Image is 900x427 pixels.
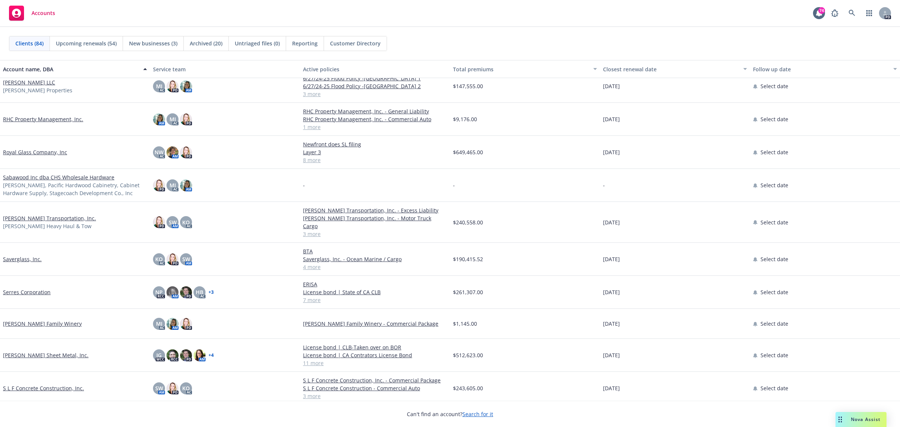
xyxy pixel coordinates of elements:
[603,384,620,392] span: [DATE]
[303,296,447,304] a: 7 more
[180,113,192,125] img: photo
[56,39,117,47] span: Upcoming renewals (54)
[603,320,620,328] span: [DATE]
[166,80,178,92] img: photo
[407,410,493,418] span: Can't find an account?
[166,253,178,265] img: photo
[760,255,788,263] span: Select date
[3,148,67,156] a: Royal Glass Company, Inc
[303,343,447,351] a: License bond | CLB-Taken over on BOR
[603,82,620,90] span: [DATE]
[603,255,620,263] span: [DATE]
[180,80,192,92] img: photo
[31,10,55,16] span: Accounts
[208,353,214,358] a: + 4
[303,320,447,328] a: [PERSON_NAME] Family Winery - Commercial Package
[155,288,163,296] span: NP
[3,222,91,230] span: [PERSON_NAME] Heavy Haul & Tow
[153,179,165,191] img: photo
[462,410,493,418] a: Search for it
[760,288,788,296] span: Select date
[603,218,620,226] span: [DATE]
[603,351,620,359] span: [DATE]
[3,181,147,197] span: [PERSON_NAME], Pacific Hardwood Cabinetry, Cabinet Hardware Supply, Stagecoach Development Co., Inc
[303,82,447,90] a: 6/27/24-25 Flood Policy -[GEOGRAPHIC_DATA] 2
[3,384,84,392] a: S L F Concrete Construction, Inc.
[303,214,447,230] a: [PERSON_NAME] Transportation, Inc. - Motor Truck Cargo
[180,349,192,361] img: photo
[453,148,483,156] span: $649,465.00
[180,146,192,158] img: photo
[603,65,739,73] div: Closest renewal date
[603,115,620,123] span: [DATE]
[303,247,447,255] a: BTA
[190,39,222,47] span: Archived (20)
[182,255,190,263] span: SW
[760,115,788,123] span: Select date
[453,218,483,226] span: $240,558.00
[453,82,483,90] span: $147,555.00
[156,320,162,328] span: MJ
[753,65,889,73] div: Follow up date
[6,3,58,24] a: Accounts
[844,6,859,21] a: Search
[166,146,178,158] img: photo
[156,82,162,90] span: MJ
[166,382,178,394] img: photo
[193,349,205,361] img: photo
[156,351,162,359] span: JG
[760,148,788,156] span: Select date
[453,288,483,296] span: $261,307.00
[3,78,55,86] a: [PERSON_NAME] LLC
[3,173,114,181] a: Sabawood Inc dba CHS Wholesale Hardware
[760,82,788,90] span: Select date
[303,140,447,148] a: Newfront does SL filing
[154,148,163,156] span: NW
[303,359,447,367] a: 11 more
[750,60,900,78] button: Follow up date
[196,288,203,296] span: HB
[292,39,318,47] span: Reporting
[303,376,447,384] a: S L F Concrete Construction, Inc. - Commercial Package
[303,384,447,392] a: S L F Concrete Construction - Commercial Auto
[760,351,788,359] span: Select date
[303,280,447,288] a: ERISA
[303,181,305,189] span: -
[235,39,280,47] span: Untriaged files (0)
[3,351,88,359] a: [PERSON_NAME] Sheet Metal, Inc.
[835,412,886,427] button: Nova Assist
[300,60,450,78] button: Active policies
[150,60,300,78] button: Service team
[453,351,483,359] span: $512,623.00
[603,181,605,189] span: -
[303,206,447,214] a: [PERSON_NAME] Transportation, Inc. - Excess Liability
[303,156,447,164] a: 8 more
[15,39,43,47] span: Clients (84)
[827,6,842,21] a: Report a Bug
[303,65,447,73] div: Active policies
[453,320,477,328] span: $1,145.00
[760,181,788,189] span: Select date
[180,286,192,298] img: photo
[450,60,600,78] button: Total premiums
[760,218,788,226] span: Select date
[166,286,178,298] img: photo
[3,214,96,222] a: [PERSON_NAME] Transportation, Inc.
[862,6,877,21] a: Switch app
[303,115,447,123] a: RHC Property Management, Inc. - Commercial Auto
[303,288,447,296] a: License bond | State of CA CLB
[3,86,72,94] span: [PERSON_NAME] Properties
[166,349,178,361] img: photo
[180,179,192,191] img: photo
[180,318,192,330] img: photo
[453,115,477,123] span: $9,176.00
[303,123,447,131] a: 1 more
[303,263,447,271] a: 4 more
[453,181,455,189] span: -
[760,384,788,392] span: Select date
[453,384,483,392] span: $243,605.00
[155,255,163,263] span: KO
